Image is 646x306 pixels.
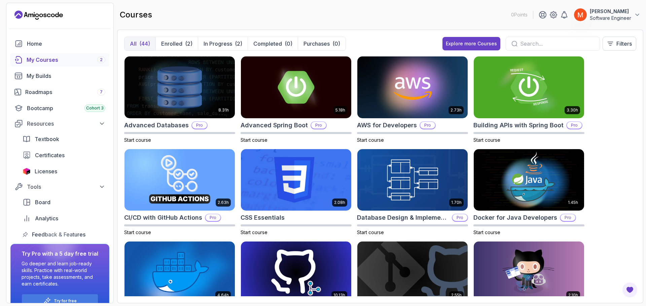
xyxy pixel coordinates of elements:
a: courses [10,53,109,67]
a: certificates [19,148,109,162]
a: board [19,195,109,209]
span: Start course [241,137,267,143]
img: GitHub Toolkit card [474,242,584,303]
p: 2.55h [451,293,462,298]
span: Textbook [35,135,59,143]
p: Pro [561,214,575,221]
p: Pro [420,122,435,129]
h2: courses [120,9,152,20]
span: 7 [100,89,103,95]
div: Explore more Courses [446,40,497,47]
span: Start course [241,229,267,235]
p: Filters [616,40,632,48]
img: Docker for Java Developers card [474,149,584,211]
div: (44) [139,40,150,48]
img: CI/CD with GitHub Actions card [124,149,235,211]
button: All(44) [124,37,155,50]
button: Purchases(0) [298,37,346,50]
h2: CSS Essentials [241,213,285,222]
h2: CI/CD with GitHub Actions [124,213,202,222]
p: Purchases [303,40,330,48]
button: Completed(0) [248,37,298,50]
span: Start course [473,137,500,143]
img: Git & GitHub Fundamentals card [357,242,468,303]
div: Resources [27,120,105,128]
p: In Progress [204,40,232,48]
span: Licenses [35,167,57,175]
a: Landing page [14,10,63,20]
button: user profile image[PERSON_NAME]Software Engineer [574,8,641,21]
span: Cohort 3 [86,105,104,111]
span: 2 [100,57,103,62]
p: Enrolled [161,40,182,48]
img: Advanced Databases card [124,56,235,118]
a: Try for free [54,298,77,304]
p: 4.64h [217,293,229,298]
h2: Building APIs with Spring Boot [473,121,564,130]
span: Feedback & Features [32,230,85,238]
div: (0) [332,40,340,48]
p: 8.31h [218,107,229,113]
a: licenses [19,165,109,178]
img: AWS for Developers card [357,56,468,118]
h2: AWS for Developers [357,121,417,130]
p: Pro [311,122,326,129]
span: Start course [124,229,151,235]
p: Pro [567,122,582,129]
img: Docker For Professionals card [124,242,235,303]
button: Filters [603,37,636,51]
button: Explore more Courses [442,37,500,50]
p: 1.70h [451,200,462,205]
h2: Advanced Databases [124,121,189,130]
button: Resources [10,118,109,130]
p: Pro [453,214,467,221]
a: bootcamp [10,101,109,115]
p: Go deeper and learn job-ready skills. Practice with real-world projects, take assessments, and ea... [22,260,98,287]
span: Start course [357,229,384,235]
a: analytics [19,212,109,225]
div: My Builds [27,72,105,80]
p: Pro [206,214,220,221]
h2: Database Design & Implementation [357,213,449,222]
div: Roadmaps [25,88,105,96]
div: (2) [235,40,242,48]
p: [PERSON_NAME] [590,8,631,15]
p: 2.08h [334,200,345,205]
img: user profile image [574,8,587,21]
input: Search... [520,40,594,48]
a: builds [10,69,109,83]
p: 0 Points [511,11,528,18]
p: 2.73h [451,107,462,113]
a: roadmaps [10,85,109,99]
a: home [10,37,109,50]
div: (0) [285,40,292,48]
button: In Progress(2) [198,37,248,50]
p: 2.63h [218,200,229,205]
a: textbook [19,132,109,146]
img: jetbrains icon [23,168,31,175]
p: 3.30h [567,107,578,113]
a: feedback [19,228,109,241]
p: 10.13h [333,293,345,298]
span: Start course [357,137,384,143]
span: Analytics [35,214,58,222]
h2: Docker for Java Developers [473,213,557,222]
img: CSS Essentials card [241,149,351,211]
p: Pro [192,122,207,129]
div: (2) [185,40,192,48]
span: Start course [473,229,500,235]
div: Tools [27,183,105,191]
h2: Advanced Spring Boot [241,121,308,130]
span: Certificates [35,151,65,159]
div: My Courses [27,56,105,64]
button: Open Feedback Button [622,282,638,298]
img: Advanced Spring Boot card [241,56,351,118]
div: Home [27,40,105,48]
p: Completed [253,40,282,48]
img: Git for Professionals card [241,242,351,303]
span: Board [35,198,50,206]
button: Enrolled(2) [155,37,198,50]
img: Database Design & Implementation card [357,149,468,211]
